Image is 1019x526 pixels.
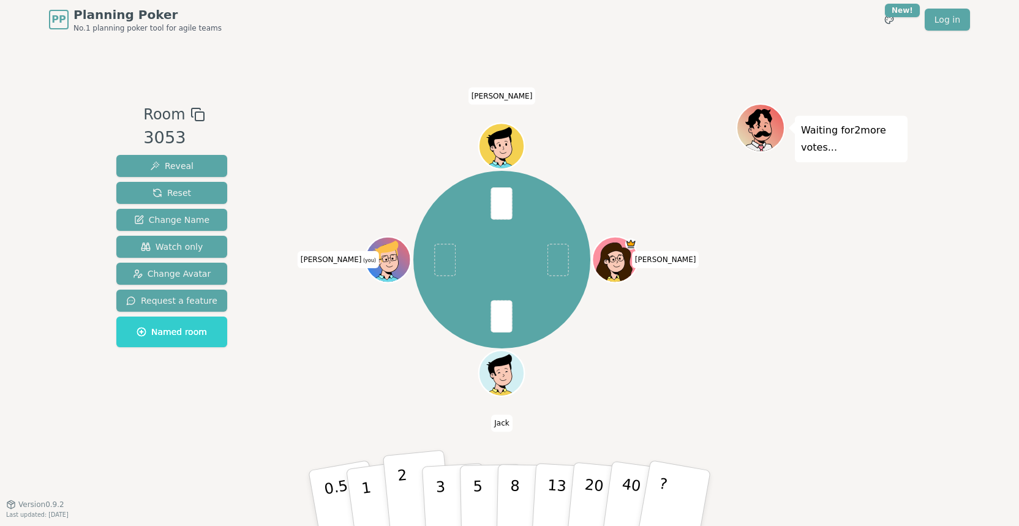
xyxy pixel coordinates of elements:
[133,268,211,280] span: Change Avatar
[73,6,222,23] span: Planning Poker
[116,263,227,285] button: Change Avatar
[150,160,194,172] span: Reveal
[361,258,376,263] span: (you)
[49,6,222,33] a: PPPlanning PokerNo.1 planning poker tool for agile teams
[126,295,217,307] span: Request a feature
[491,415,512,432] span: Click to change your name
[801,122,901,156] p: Waiting for 2 more votes...
[18,500,64,509] span: Version 0.9.2
[137,326,207,338] span: Named room
[116,317,227,347] button: Named room
[143,103,185,126] span: Room
[152,187,191,199] span: Reset
[141,241,203,253] span: Watch only
[116,290,227,312] button: Request a feature
[116,236,227,258] button: Watch only
[632,251,699,268] span: Click to change your name
[6,511,69,518] span: Last updated: [DATE]
[134,214,209,226] span: Change Name
[73,23,222,33] span: No.1 planning poker tool for agile teams
[878,9,900,31] button: New!
[116,155,227,177] button: Reveal
[116,209,227,231] button: Change Name
[298,251,379,268] span: Click to change your name
[143,126,205,151] div: 3053
[625,238,637,250] span: Zach is the host
[367,238,410,281] button: Click to change your avatar
[925,9,970,31] a: Log in
[468,88,536,105] span: Click to change your name
[51,12,66,27] span: PP
[885,4,920,17] div: New!
[116,182,227,204] button: Reset
[6,500,64,509] button: Version0.9.2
